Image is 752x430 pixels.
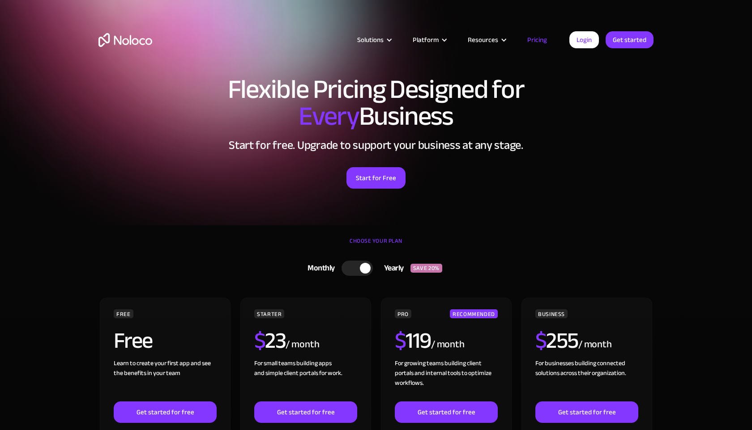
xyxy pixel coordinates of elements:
[254,320,265,362] span: $
[395,329,431,352] h2: 119
[450,309,498,318] div: RECOMMENDED
[606,31,654,48] a: Get started
[468,34,498,46] div: Resources
[296,261,342,275] div: Monthly
[254,329,286,352] h2: 23
[535,329,578,352] h2: 255
[578,337,612,352] div: / month
[402,34,457,46] div: Platform
[395,309,411,318] div: PRO
[299,91,359,141] span: Every
[535,358,638,401] div: For businesses building connected solutions across their organization. ‍
[395,401,498,423] a: Get started for free
[114,401,217,423] a: Get started for free
[346,34,402,46] div: Solutions
[357,34,384,46] div: Solutions
[286,337,319,352] div: / month
[395,358,498,401] div: For growing teams building client portals and internal tools to optimize workflows.
[457,34,516,46] div: Resources
[254,309,284,318] div: STARTER
[98,139,654,152] h2: Start for free. Upgrade to support your business at any stage.
[346,167,406,189] a: Start for Free
[373,261,410,275] div: Yearly
[516,34,558,46] a: Pricing
[98,76,654,130] h1: Flexible Pricing Designed for Business
[535,401,638,423] a: Get started for free
[413,34,439,46] div: Platform
[254,401,357,423] a: Get started for free
[535,309,568,318] div: BUSINESS
[535,320,547,362] span: $
[395,320,406,362] span: $
[114,309,133,318] div: FREE
[254,358,357,401] div: For small teams building apps and simple client portals for work. ‍
[410,264,442,273] div: SAVE 20%
[98,234,654,257] div: CHOOSE YOUR PLAN
[98,33,152,47] a: home
[431,337,465,352] div: / month
[569,31,599,48] a: Login
[114,358,217,401] div: Learn to create your first app and see the benefits in your team ‍
[114,329,153,352] h2: Free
